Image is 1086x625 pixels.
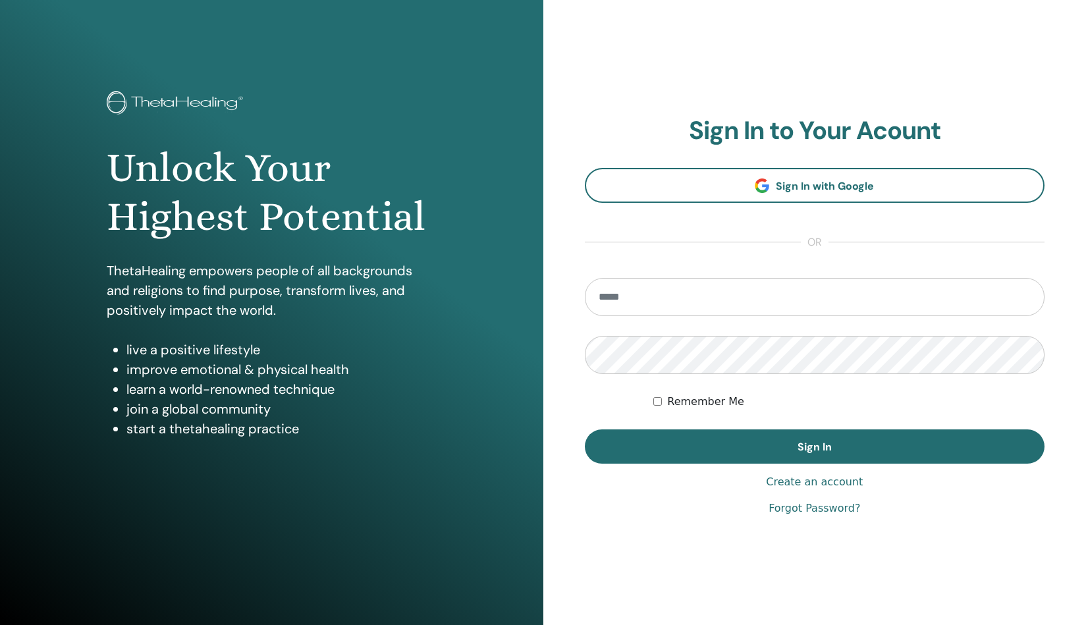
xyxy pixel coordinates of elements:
p: ThetaHealing empowers people of all backgrounds and religions to find purpose, transform lives, a... [107,261,436,320]
h1: Unlock Your Highest Potential [107,144,436,242]
a: Create an account [766,474,863,490]
li: join a global community [126,399,436,419]
h2: Sign In to Your Acount [585,116,1045,146]
button: Sign In [585,429,1045,464]
span: Sign In with Google [776,179,874,193]
li: improve emotional & physical health [126,360,436,379]
span: Sign In [798,440,832,454]
li: start a thetahealing practice [126,419,436,439]
a: Forgot Password? [769,501,860,516]
div: Keep me authenticated indefinitely or until I manually logout [653,394,1045,410]
a: Sign In with Google [585,168,1045,203]
label: Remember Me [667,394,744,410]
li: live a positive lifestyle [126,340,436,360]
span: or [801,234,828,250]
li: learn a world-renowned technique [126,379,436,399]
